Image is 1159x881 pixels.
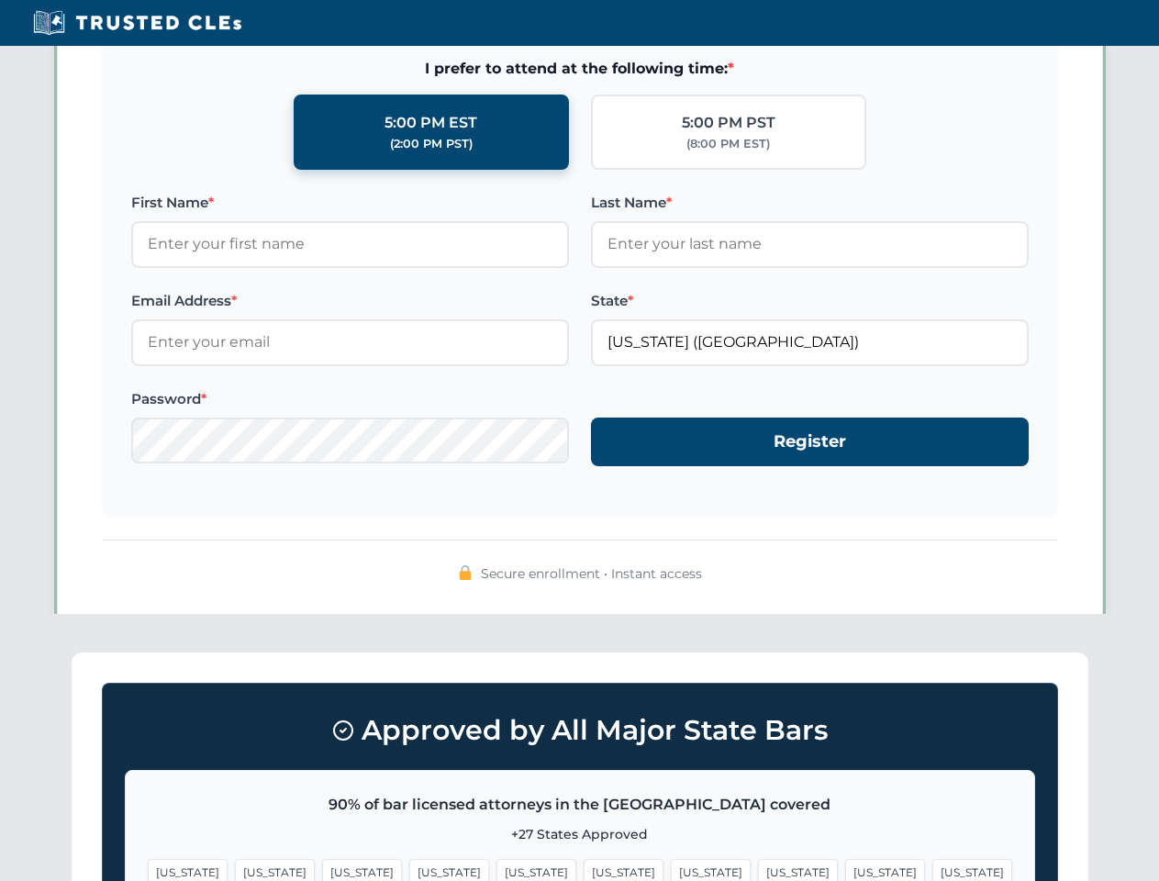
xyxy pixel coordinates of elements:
[591,319,1029,365] input: Florida (FL)
[148,793,1012,817] p: 90% of bar licensed attorneys in the [GEOGRAPHIC_DATA] covered
[591,221,1029,267] input: Enter your last name
[125,706,1035,755] h3: Approved by All Major State Bars
[591,192,1029,214] label: Last Name
[131,221,569,267] input: Enter your first name
[28,9,247,37] img: Trusted CLEs
[131,319,569,365] input: Enter your email
[591,418,1029,466] button: Register
[131,57,1029,81] span: I prefer to attend at the following time:
[686,135,770,153] div: (8:00 PM EST)
[390,135,473,153] div: (2:00 PM PST)
[384,111,477,135] div: 5:00 PM EST
[481,563,702,584] span: Secure enrollment • Instant access
[131,290,569,312] label: Email Address
[131,388,569,410] label: Password
[458,565,473,580] img: 🔒
[131,192,569,214] label: First Name
[682,111,775,135] div: 5:00 PM PST
[148,824,1012,844] p: +27 States Approved
[591,290,1029,312] label: State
